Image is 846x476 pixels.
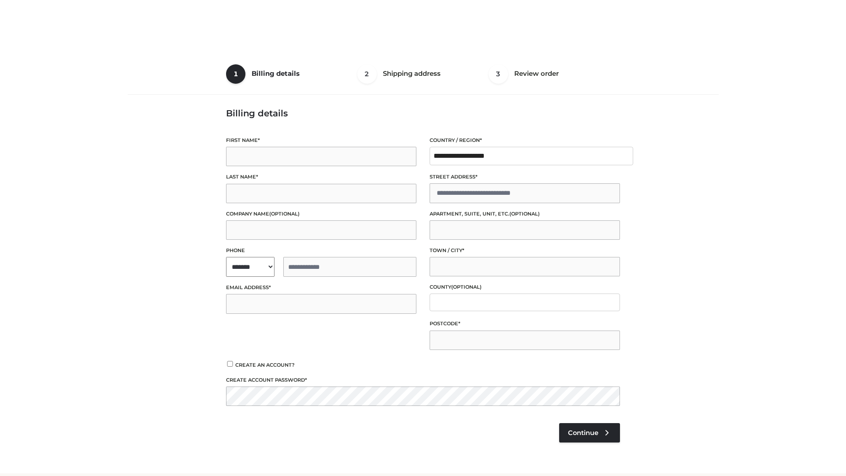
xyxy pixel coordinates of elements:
label: Town / City [430,246,620,255]
a: Continue [559,423,620,443]
h3: Billing details [226,108,620,119]
span: Shipping address [383,69,441,78]
input: Create an account? [226,361,234,367]
span: (optional) [269,211,300,217]
label: Last name [226,173,416,181]
span: 2 [357,64,377,84]
span: Review order [514,69,559,78]
span: Billing details [252,69,300,78]
span: 1 [226,64,245,84]
label: Street address [430,173,620,181]
label: Postcode [430,320,620,328]
label: County [430,283,620,291]
label: Create account password [226,376,620,384]
span: Continue [568,429,598,437]
label: Phone [226,246,416,255]
span: 3 [489,64,508,84]
span: (optional) [451,284,482,290]
label: Email address [226,283,416,292]
label: Country / Region [430,136,620,145]
span: Create an account? [235,362,295,368]
label: Apartment, suite, unit, etc. [430,210,620,218]
label: First name [226,136,416,145]
span: (optional) [509,211,540,217]
label: Company name [226,210,416,218]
